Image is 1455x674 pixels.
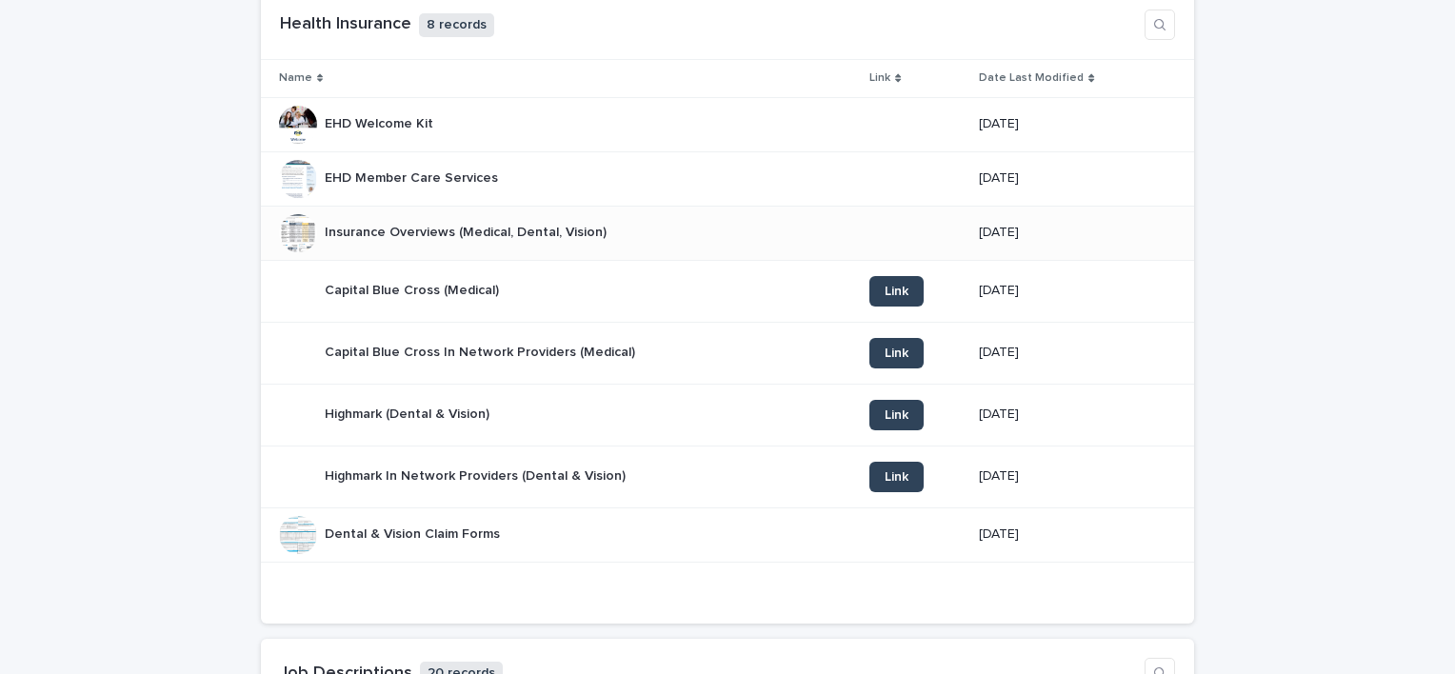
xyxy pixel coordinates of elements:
[325,221,610,241] p: Insurance Overviews (Medical, Dental, Vision)
[869,338,924,368] a: Link
[325,279,503,299] p: Capital Blue Cross (Medical)
[979,526,1175,543] p: [DATE]
[325,167,502,187] p: EHD Member Care Services
[979,170,1175,187] p: [DATE]
[869,276,924,307] a: Link
[261,260,1194,322] tr: Capital Blue Cross (Medical)Capital Blue Cross (Medical) Link[DATE]
[869,68,890,89] p: Link
[261,507,1194,562] tr: Dental & Vision Claim FormsDental & Vision Claim Forms [DATE]
[869,462,924,492] a: Link
[979,68,1084,89] p: Date Last Modified
[261,384,1194,446] tr: Highmark (Dental & Vision)Highmark (Dental & Vision) Link[DATE]
[885,347,908,360] span: Link
[419,13,494,37] p: 8 records
[979,283,1175,299] p: [DATE]
[261,151,1194,206] tr: EHD Member Care ServicesEHD Member Care Services [DATE]
[261,322,1194,384] tr: Capital Blue Cross In Network Providers (Medical)Capital Blue Cross In Network Providers (Medical...
[979,116,1175,132] p: [DATE]
[325,465,629,485] p: Highmark In Network Providers (Dental & Vision)
[979,345,1175,361] p: [DATE]
[885,470,908,484] span: Link
[869,400,924,430] a: Link
[325,112,437,132] p: EHD Welcome Kit
[979,468,1175,485] p: [DATE]
[325,341,639,361] p: Capital Blue Cross In Network Providers (Medical)
[279,68,312,89] p: Name
[261,97,1194,151] tr: EHD Welcome KitEHD Welcome Kit [DATE]
[280,14,411,35] h1: Health Insurance
[979,406,1175,423] p: [DATE]
[885,285,908,298] span: Link
[261,206,1194,260] tr: Insurance Overviews (Medical, Dental, Vision)Insurance Overviews (Medical, Dental, Vision) [DATE]
[325,403,493,423] p: Highmark (Dental & Vision)
[885,408,908,422] span: Link
[979,225,1175,241] p: [DATE]
[325,523,504,543] p: Dental & Vision Claim Forms
[261,446,1194,507] tr: Highmark In Network Providers (Dental & Vision)Highmark In Network Providers (Dental & Vision) Li...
